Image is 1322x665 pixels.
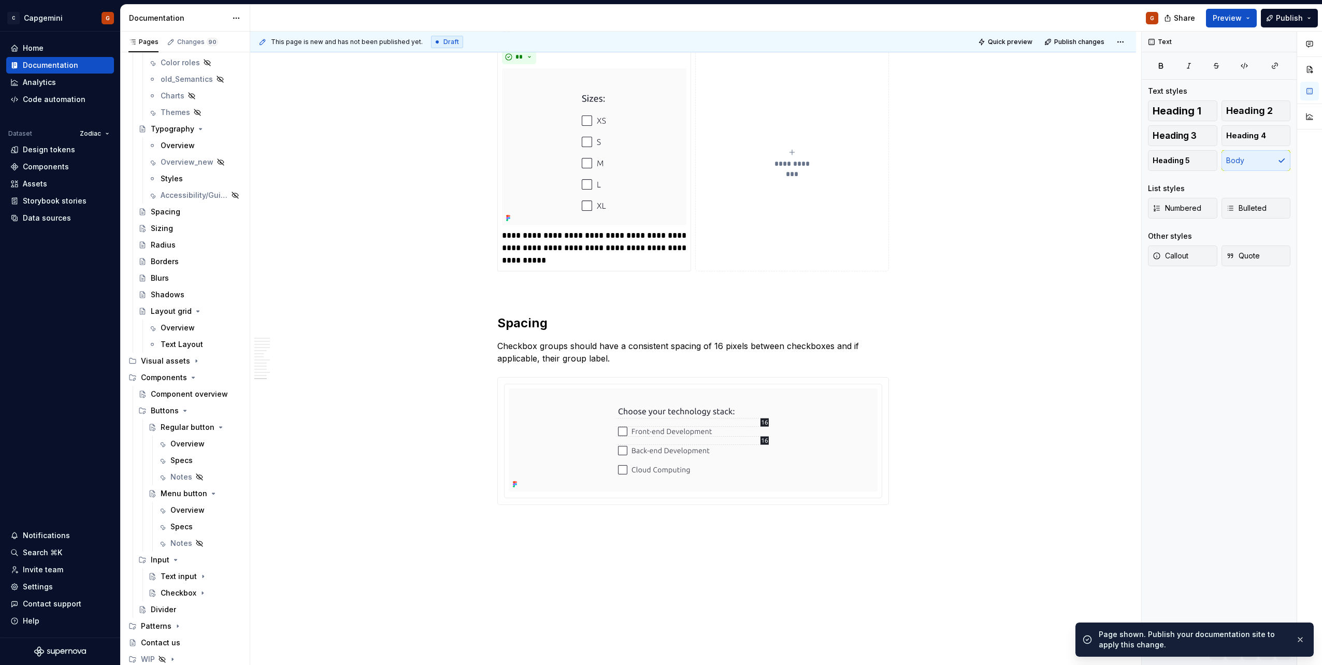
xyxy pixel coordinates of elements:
[161,57,200,68] div: Color roles
[502,68,686,226] img: 59b2aa64-4054-49b0-9344-33cf0a564b4b.png
[1226,251,1260,261] span: Quote
[1148,150,1217,171] button: Heading 5
[6,40,114,56] a: Home
[23,547,62,558] div: Search ⌘K
[1099,629,1287,650] div: Page shown. Publish your documentation site to apply this change.
[23,616,39,626] div: Help
[1222,125,1291,146] button: Heading 4
[154,452,246,469] a: Specs
[154,469,246,485] a: Notes
[6,613,114,629] button: Help
[23,179,47,189] div: Assets
[24,13,63,23] div: Capgemini
[177,38,218,46] div: Changes
[170,505,205,515] div: Overview
[170,439,205,449] div: Overview
[23,94,85,105] div: Code automation
[144,419,246,436] a: Regular button
[161,74,213,84] div: old_Semantics
[80,129,101,138] span: Zodiac
[6,210,114,226] a: Data sources
[207,38,218,46] span: 90
[124,353,246,369] div: Visual assets
[144,104,246,121] a: Themes
[6,561,114,578] a: Invite team
[161,422,214,432] div: Regular button
[75,126,114,141] button: Zodiac
[6,176,114,192] a: Assets
[161,190,228,200] div: Accessibility/Guide
[141,356,190,366] div: Visual assets
[1226,203,1267,213] span: Bulleted
[141,654,155,664] div: WIP
[34,646,86,657] svg: Supernova Logo
[6,596,114,612] button: Contact support
[170,522,193,532] div: Specs
[23,530,70,541] div: Notifications
[23,565,63,575] div: Invite team
[6,141,114,158] a: Design tokens
[151,273,169,283] div: Blurs
[1148,245,1217,266] button: Callout
[151,256,179,267] div: Borders
[6,193,114,209] a: Storybook stories
[1222,198,1291,219] button: Bulleted
[141,621,171,631] div: Patterns
[170,455,193,466] div: Specs
[141,638,180,648] div: Contact us
[2,7,118,29] button: CCapgeminiG
[443,38,459,46] span: Draft
[23,213,71,223] div: Data sources
[6,527,114,544] button: Notifications
[134,402,246,419] div: Buttons
[144,336,246,353] a: Text Layout
[23,43,44,53] div: Home
[170,472,192,482] div: Notes
[161,588,196,598] div: Checkbox
[144,137,246,154] a: Overview
[6,158,114,175] a: Components
[151,604,176,615] div: Divider
[129,13,227,23] div: Documentation
[134,237,246,253] a: Radius
[23,144,75,155] div: Design tokens
[170,538,192,548] div: Notes
[988,38,1032,46] span: Quick preview
[1148,198,1217,219] button: Numbered
[161,339,203,350] div: Text Layout
[154,535,246,552] a: Notes
[1041,35,1109,49] button: Publish changes
[1206,9,1257,27] button: Preview
[151,389,228,399] div: Component overview
[144,71,246,88] a: old_Semantics
[134,204,246,220] a: Spacing
[6,74,114,91] a: Analytics
[106,14,110,22] div: G
[144,170,246,187] a: Styles
[134,303,246,320] a: Layout grid
[134,386,246,402] a: Component overview
[151,240,176,250] div: Radius
[128,38,159,46] div: Pages
[1261,9,1318,27] button: Publish
[154,436,246,452] a: Overview
[161,91,184,101] div: Charts
[6,579,114,595] a: Settings
[1222,245,1291,266] button: Quote
[23,599,81,609] div: Contact support
[6,91,114,108] a: Code automation
[1222,100,1291,121] button: Heading 2
[124,634,246,651] a: Contact us
[1226,131,1266,141] span: Heading 4
[6,57,114,74] a: Documentation
[1148,100,1217,121] button: Heading 1
[161,157,213,167] div: Overview_new
[1150,14,1154,22] div: G
[497,315,889,331] h2: Spacing
[1148,125,1217,146] button: Heading 3
[134,552,246,568] div: Input
[8,129,32,138] div: Dataset
[134,601,246,618] a: Divider
[1153,106,1201,116] span: Heading 1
